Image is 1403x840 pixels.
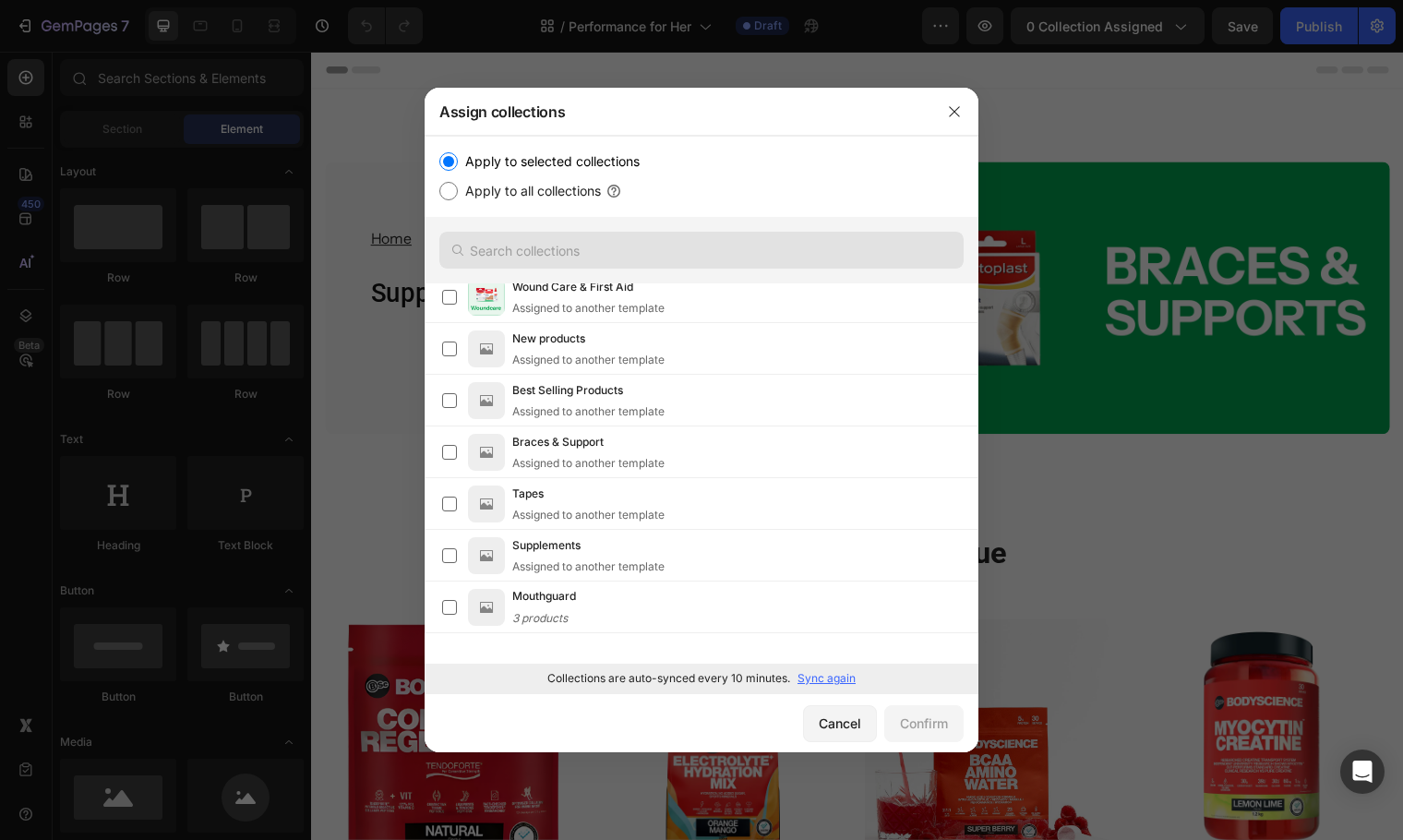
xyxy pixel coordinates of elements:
input: Search collections [439,232,964,269]
a: BSC Electrolyte + Hydration 120G [288,575,546,834]
span: Tapes [512,485,544,503]
img: product-img [468,279,505,316]
span: Braces & Support [512,433,604,451]
div: Assign collections [425,88,930,136]
div: This collection does not have a description [58,289,539,322]
a: Home [60,180,102,198]
p: Sync again [797,670,856,687]
div: Assigned to another template [512,300,665,317]
label: Apply to selected collections [458,150,640,173]
h2: Browse our Catalogue [15,487,1093,531]
img: product-img [468,434,505,471]
img: product-img [468,589,505,626]
h1: Supplements [58,224,539,267]
h1: Supplements [146,176,242,202]
div: Open Intercom Messenger [1340,750,1385,794]
img: product-img [468,537,505,574]
a: BSC Essential Amino BCAA Fuel 270g [561,575,820,834]
span: Best Selling Products [512,381,623,400]
div: Assigned to another template [512,403,665,420]
div: Assigned to another template [512,558,665,575]
img: product-img [468,330,505,367]
h2: Braces & Supports [15,450,1093,481]
span: Wound Care & First Aid [512,278,633,296]
p: Collections are auto-synced every 10 minutes. [547,670,790,687]
button: Cancel [803,705,877,742]
div: Assigned to another template [512,507,665,523]
button: Confirm [884,705,964,742]
div: Assigned to another template [512,455,665,472]
img: product-img [468,382,505,419]
div: Assigned to another template [512,352,665,368]
label: Apply to all collections [458,180,601,202]
span: New products [512,330,585,348]
img: product-img [468,486,505,522]
span: Mouthguard [512,587,576,606]
span: Supplements [512,536,581,555]
a: BSC Collagen Regenerate 153g [15,575,273,834]
div: Cancel [819,714,861,733]
img: BSC Banner [569,112,1094,388]
a: BSC Myocytin 1.2KG [834,575,1093,834]
div: Confirm [900,714,948,733]
span: 3 products [512,611,568,625]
